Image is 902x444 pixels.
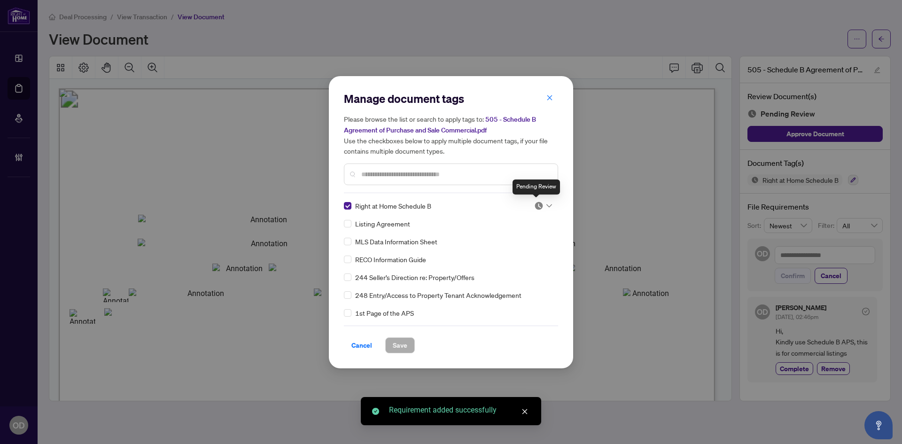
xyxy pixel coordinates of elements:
button: Save [385,337,415,353]
span: 244 Seller’s Direction re: Property/Offers [355,272,474,282]
span: close [546,94,553,101]
span: Pending Review [534,201,552,210]
button: Open asap [864,411,893,439]
span: check-circle [372,408,379,415]
span: RECO Information Guide [355,254,426,265]
h5: Please browse the list or search to apply tags to: Use the checkboxes below to apply multiple doc... [344,114,558,156]
a: Close [520,406,530,417]
span: 1st Page of the APS [355,308,414,318]
img: status [534,201,544,210]
h2: Manage document tags [344,91,558,106]
span: Cancel [351,338,372,353]
span: Right at Home Schedule B [355,201,431,211]
span: close [521,408,528,415]
div: Pending Review [513,179,560,195]
span: 505 - Schedule B Agreement of Purchase and Sale Commercial.pdf [344,115,536,134]
span: 248 Entry/Access to Property Tenant Acknowledgement [355,290,521,300]
div: Requirement added successfully [389,405,530,416]
button: Cancel [344,337,380,353]
span: Listing Agreement [355,218,410,229]
span: MLS Data Information Sheet [355,236,437,247]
